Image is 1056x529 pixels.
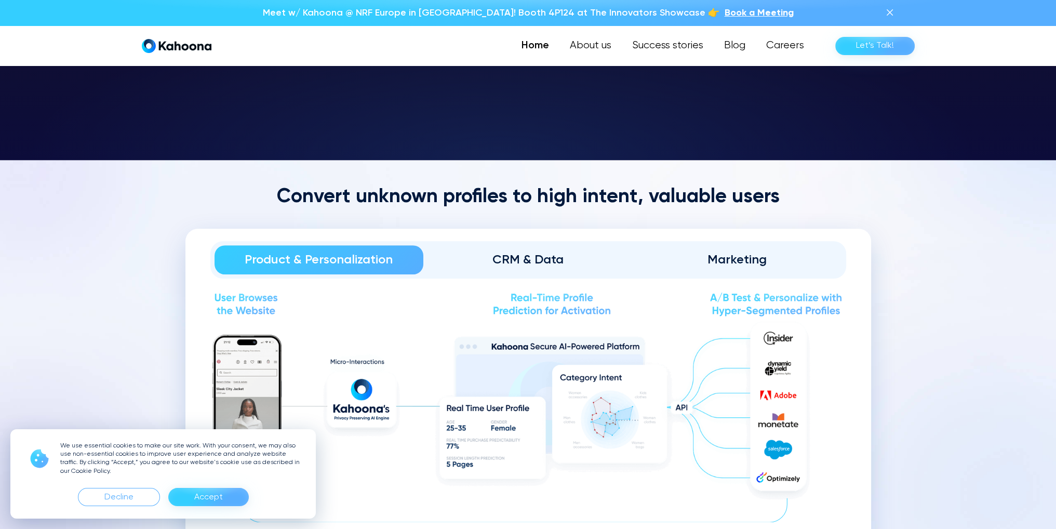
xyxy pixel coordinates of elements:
div: Product & Personalization [229,252,409,268]
a: Careers [756,35,814,56]
a: About us [559,35,622,56]
div: Marketing [647,252,827,268]
span: Book a Meeting [725,8,794,18]
p: Meet w/ Kahoona @ NRF Europe in [GEOGRAPHIC_DATA]! Booth 4P124 at The Innovators Showcase 👉 [263,6,719,20]
a: Blog [714,35,756,56]
a: Let’s Talk! [835,37,915,55]
p: We use essential cookies to make our site work. With your consent, we may also use non-essential ... [60,442,303,475]
a: Home [511,35,559,56]
div: Accept [168,488,249,506]
h2: Convert unknown profiles to high intent, valuable users [185,185,871,210]
div: Accept [194,489,223,506]
a: home [142,38,211,54]
div: Decline [78,488,160,506]
a: Success stories [622,35,714,56]
a: Book a Meeting [725,6,794,20]
div: Decline [104,489,133,506]
div: CRM & Data [438,252,618,268]
div: Let’s Talk! [856,37,894,54]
